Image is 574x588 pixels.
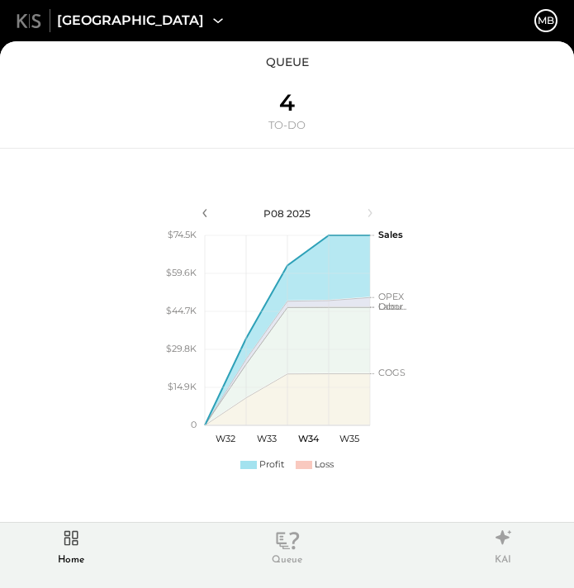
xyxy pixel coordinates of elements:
[538,13,554,27] div: MB
[259,458,284,472] div: Profit
[378,367,406,379] text: COGS
[378,301,406,312] text: Occu...
[481,525,524,568] div: KAI
[58,553,84,567] div: Home
[57,12,204,31] span: [GEOGRAPHIC_DATA]
[191,419,197,430] text: 0
[257,433,277,444] text: W33
[166,267,197,278] text: $59.6K
[50,525,93,568] div: Home
[217,206,358,220] div: P08 2025
[266,54,309,70] div: queue
[168,381,197,392] text: $14.9K
[272,553,302,567] div: Queue
[279,89,295,117] div: 4
[268,117,306,133] div: TO-DO
[266,525,309,568] div: Queue
[378,291,405,302] text: OPEX
[378,229,403,240] text: Sales
[166,343,197,354] text: $29.8K
[297,433,319,444] text: W34
[166,305,197,316] text: $44.7K
[495,553,511,567] div: KAI
[339,433,359,444] text: W35
[168,229,197,240] text: $74.5K
[315,458,334,472] div: Loss
[216,433,235,444] text: W32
